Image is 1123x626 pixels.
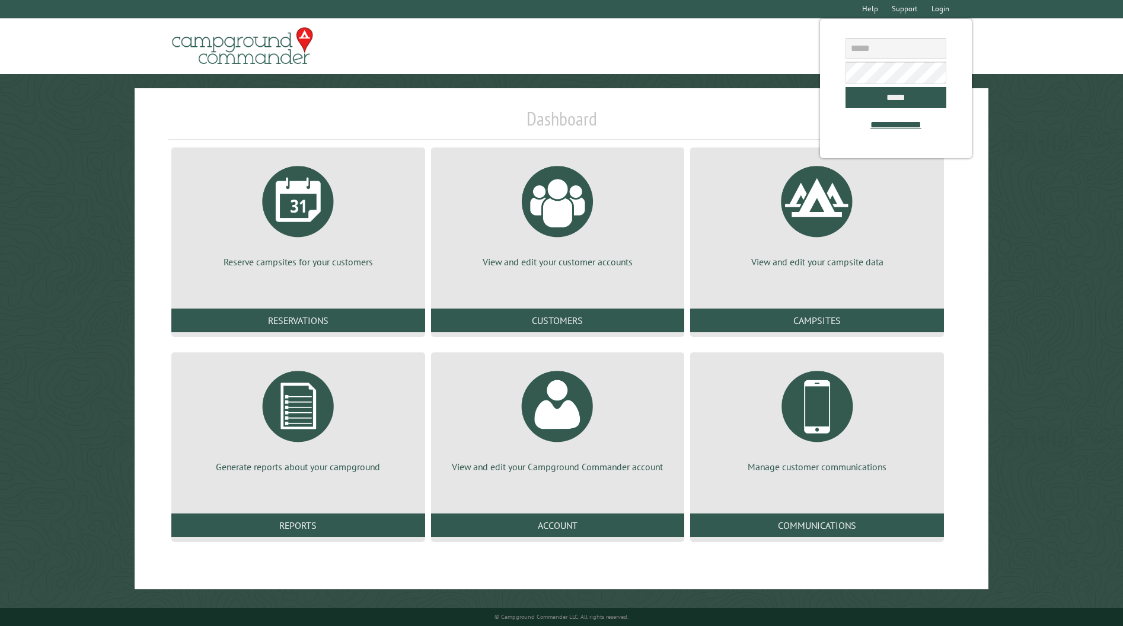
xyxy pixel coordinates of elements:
p: Manage customer communications [704,460,930,473]
p: View and edit your customer accounts [445,255,671,268]
a: Generate reports about your campground [186,362,411,473]
a: View and edit your Campground Commander account [445,362,671,473]
p: View and edit your campsite data [704,255,930,268]
a: Communications [690,513,944,537]
p: Generate reports about your campground [186,460,411,473]
a: Manage customer communications [704,362,930,473]
small: © Campground Commander LLC. All rights reserved. [494,613,629,621]
a: Account [431,513,685,537]
a: Reports [171,513,425,537]
a: Reservations [171,309,425,332]
a: Campsites [690,309,944,332]
p: Reserve campsites for your customers [186,255,411,268]
h1: Dashboard [168,107,955,140]
a: Customers [431,309,685,332]
img: Campground Commander [168,23,317,69]
p: View and edit your Campground Commander account [445,460,671,473]
a: View and edit your customer accounts [445,157,671,268]
a: Reserve campsites for your customers [186,157,411,268]
a: View and edit your campsite data [704,157,930,268]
